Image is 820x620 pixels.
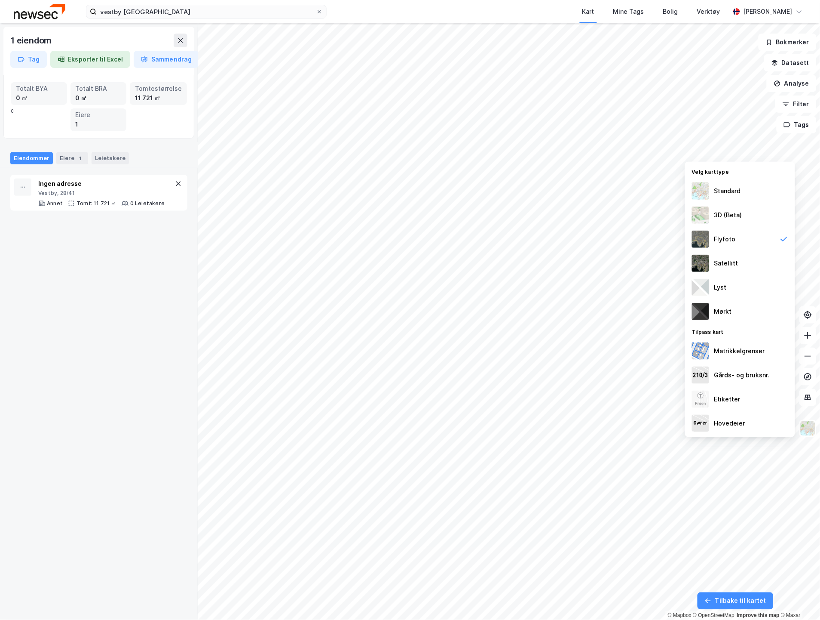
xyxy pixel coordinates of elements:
div: Annet [47,200,63,207]
button: Tags [777,116,817,133]
div: Eiendommer [10,152,53,164]
button: Filter [775,96,817,113]
div: Velg karttype [685,163,795,179]
div: Kontrollprogram for chat [777,579,820,620]
img: 9k= [692,255,709,272]
div: 3D (Beta) [714,210,742,220]
button: Sammendrag [134,51,199,68]
img: majorOwner.b5e170eddb5c04bfeeff.jpeg [692,415,709,432]
input: Søk på adresse, matrikkel, gårdeiere, leietakere eller personer [97,5,316,18]
div: Bolig [663,6,678,17]
div: 0 [11,82,187,131]
div: Eiere [56,152,88,164]
div: Etiketter [714,394,740,404]
div: Kart [582,6,594,17]
div: 1 [76,154,85,163]
div: Totalt BYA [16,84,62,93]
img: Z [692,231,709,248]
img: Z [692,391,709,408]
img: cadastreKeys.547ab17ec502f5a4ef2b.jpeg [692,367,709,384]
img: nCdM7BzjoCAAAAAElFTkSuQmCC [692,303,709,320]
button: Tilbake til kartet [698,592,774,610]
div: Mørkt [714,306,732,317]
div: Lyst [714,282,727,293]
div: 1 [76,120,122,129]
a: Improve this map [737,613,780,619]
a: OpenStreetMap [693,613,735,619]
button: Datasett [764,54,817,71]
div: Ingen adresse [38,179,165,189]
div: Tilpass kart [685,324,795,339]
iframe: Chat Widget [777,579,820,620]
div: 0 Leietakere [130,200,165,207]
a: Mapbox [668,613,691,619]
button: Tag [10,51,47,68]
button: Analyse [767,75,817,92]
img: newsec-logo.f6e21ccffca1b3a03d2d.png [14,4,65,19]
div: Tomtestørrelse [135,84,182,93]
button: Bokmerker [759,34,817,51]
img: Z [692,182,709,200]
img: Z [692,207,709,224]
img: cadastreBorders.cfe08de4b5ddd52a10de.jpeg [692,342,709,360]
div: 0 ㎡ [76,93,122,103]
div: Verktøy [697,6,720,17]
div: Flyfoto [714,234,736,244]
div: Totalt BRA [76,84,122,93]
div: Leietakere [92,152,129,164]
button: Eksporter til Excel [50,51,130,68]
img: luj3wr1y2y3+OchiMxRmMxRlscgabnMEmZ7DJGWxyBpucwSZnsMkZbHIGm5zBJmewyRlscgabnMEmZ7DJGWxyBpucwSZnsMkZ... [692,279,709,296]
div: Satellitt [714,258,738,268]
div: 1 eiendom [10,34,53,47]
div: Matrikkelgrenser [714,346,765,356]
div: 11 721 ㎡ [135,93,182,103]
div: Mine Tags [613,6,644,17]
div: Vestby, 28/41 [38,190,165,197]
div: Hovedeier [714,418,745,429]
img: Z [800,420,816,437]
div: Standard [714,186,741,196]
div: 0 ㎡ [16,93,62,103]
div: Eiere [76,110,122,120]
div: [PERSON_NAME] [744,6,792,17]
div: Gårds- og bruksnr. [714,370,770,380]
div: Tomt: 11 721 ㎡ [76,200,116,207]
